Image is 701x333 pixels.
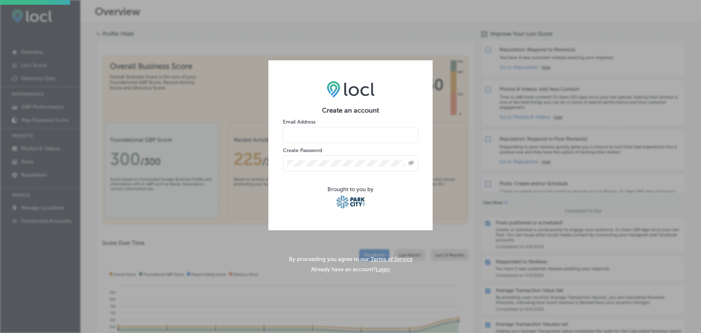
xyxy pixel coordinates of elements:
[283,147,322,154] label: Create Password
[283,119,315,125] label: Email Address
[376,266,390,273] button: Login
[327,81,375,98] img: LOCL logo
[408,160,414,167] span: Toggle password visibility
[283,186,418,193] div: Brought to you by
[336,196,365,208] img: Park City
[311,266,390,273] p: Already have an account?
[283,106,418,114] h2: Create an account
[371,256,413,262] a: Terms of Service
[289,256,413,262] p: By proceeding you agree to our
